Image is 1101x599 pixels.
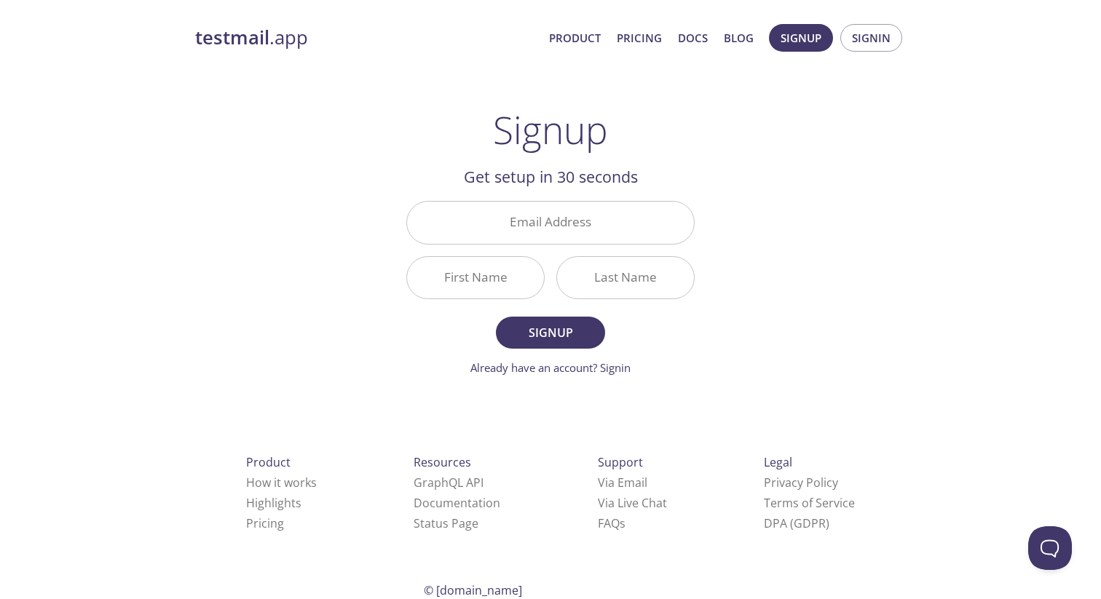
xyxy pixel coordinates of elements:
span: Product [246,454,291,470]
a: testmail.app [195,25,537,50]
a: Terms of Service [764,495,855,511]
h2: Get setup in 30 seconds [406,164,695,189]
span: s [620,515,626,531]
span: Signup [512,322,589,343]
a: Privacy Policy [764,475,838,491]
span: Resources [414,454,471,470]
span: Signup [781,28,821,47]
a: Pricing [246,515,284,531]
a: Already have an account? Signin [470,360,631,375]
span: © [DOMAIN_NAME] [424,582,522,598]
a: GraphQL API [414,475,484,491]
a: Via Live Chat [598,495,667,511]
a: FAQ [598,515,626,531]
a: Product [549,28,601,47]
button: Signup [496,317,605,349]
iframe: Help Scout Beacon - Open [1028,526,1072,570]
a: Highlights [246,495,301,511]
a: Status Page [414,515,478,531]
a: Docs [678,28,708,47]
a: DPA (GDPR) [764,515,829,531]
a: Blog [724,28,754,47]
span: Legal [764,454,792,470]
h1: Signup [493,108,608,151]
strong: testmail [195,25,269,50]
a: Documentation [414,495,500,511]
span: Signin [852,28,891,47]
a: Pricing [617,28,662,47]
button: Signup [769,24,833,52]
a: How it works [246,475,317,491]
a: Via Email [598,475,647,491]
span: Support [598,454,643,470]
button: Signin [840,24,902,52]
